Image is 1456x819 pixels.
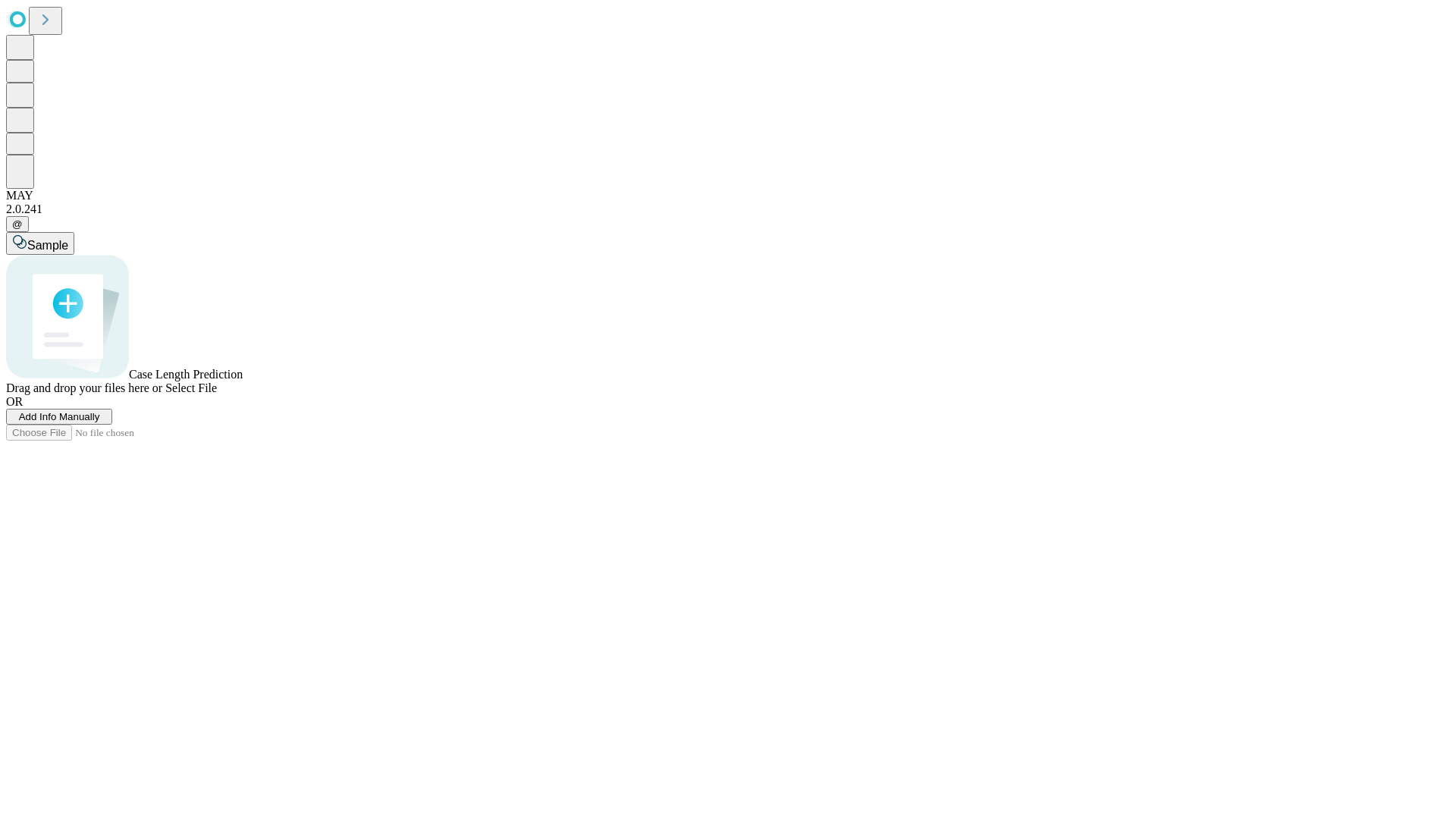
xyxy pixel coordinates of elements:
button: Sample [6,232,74,255]
span: Select File [165,381,217,394]
button: Add Info Manually [6,409,112,425]
span: OR [6,395,23,408]
div: 2.0.241 [6,202,1450,216]
span: Add Info Manually [19,411,100,422]
button: @ [6,216,29,232]
span: Drag and drop your files here or [6,381,162,394]
div: MAY [6,189,1450,202]
span: @ [12,218,23,230]
span: Case Length Prediction [129,368,243,381]
span: Sample [27,239,68,252]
